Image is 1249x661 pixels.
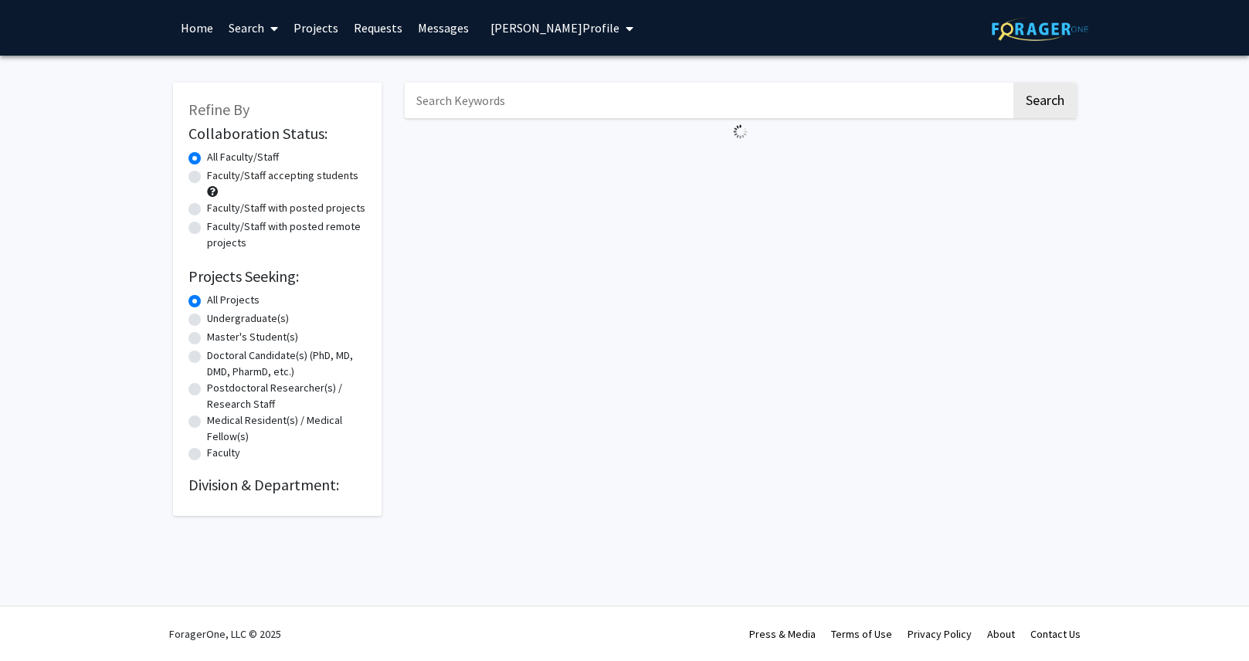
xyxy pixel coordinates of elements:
[405,145,1077,181] nav: Page navigation
[490,20,619,36] span: [PERSON_NAME] Profile
[188,476,366,494] h2: Division & Department:
[405,83,1011,118] input: Search Keywords
[1030,627,1081,641] a: Contact Us
[207,310,289,327] label: Undergraduate(s)
[207,219,366,251] label: Faculty/Staff with posted remote projects
[207,445,240,461] label: Faculty
[207,347,366,380] label: Doctoral Candidate(s) (PhD, MD, DMD, PharmD, etc.)
[207,200,365,216] label: Faculty/Staff with posted projects
[207,292,260,308] label: All Projects
[346,1,410,55] a: Requests
[1013,83,1077,118] button: Search
[992,17,1088,41] img: ForagerOne Logo
[188,124,366,143] h2: Collaboration Status:
[207,412,366,445] label: Medical Resident(s) / Medical Fellow(s)
[727,118,754,145] img: Loading
[207,168,358,184] label: Faculty/Staff accepting students
[169,607,281,661] div: ForagerOne, LLC © 2025
[749,627,816,641] a: Press & Media
[188,100,249,119] span: Refine By
[1183,592,1237,649] iframe: Chat
[207,149,279,165] label: All Faculty/Staff
[831,627,892,641] a: Terms of Use
[410,1,477,55] a: Messages
[188,267,366,286] h2: Projects Seeking:
[286,1,346,55] a: Projects
[908,627,972,641] a: Privacy Policy
[221,1,286,55] a: Search
[207,380,366,412] label: Postdoctoral Researcher(s) / Research Staff
[987,627,1015,641] a: About
[173,1,221,55] a: Home
[207,329,298,345] label: Master's Student(s)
